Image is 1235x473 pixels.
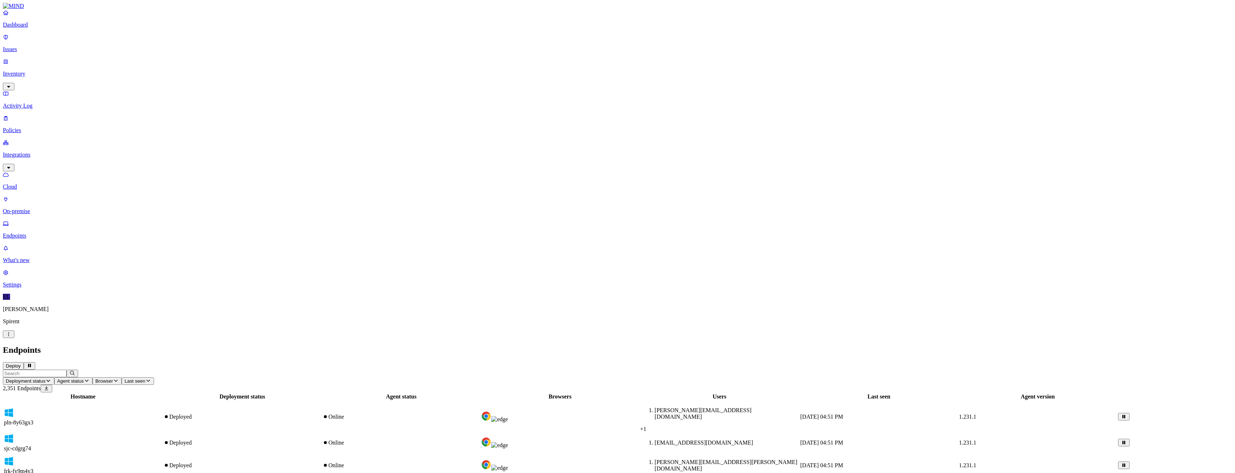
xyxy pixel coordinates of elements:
p: [PERSON_NAME] [3,306,1232,312]
img: chrome [481,411,491,421]
span: Last seen [125,378,145,384]
input: Search [3,370,67,377]
span: Deployed [169,462,192,468]
a: Settings [3,269,1232,288]
div: Online [322,414,480,420]
span: [DATE] 04:51 PM [800,440,843,446]
h2: Endpoints [3,345,1232,355]
div: Hostname [4,393,162,400]
span: [PERSON_NAME][EMAIL_ADDRESS][PERSON_NAME][DOMAIN_NAME] [655,459,797,472]
p: Settings [3,281,1232,288]
a: Endpoints [3,220,1232,239]
div: Agent version [959,393,1117,400]
a: Activity Log [3,90,1232,109]
span: sjc-cdgrg74 [4,445,31,451]
p: Integrations [3,152,1232,158]
p: Cloud [3,184,1232,190]
span: 2,351 Endpoints [3,385,41,391]
span: 1.231.1 [959,440,976,446]
div: Online [322,440,480,446]
img: edge [491,442,508,449]
span: 1.231.1 [959,414,976,420]
span: 1.231.1 [959,462,976,468]
p: Inventory [3,71,1232,77]
p: Issues [3,46,1232,53]
img: windows [4,456,14,467]
img: windows [4,408,14,418]
span: pln-8y63gx3 [4,419,33,425]
img: chrome [481,437,491,447]
a: Dashboard [3,9,1232,28]
p: On-premise [3,208,1232,215]
a: Integrations [3,139,1232,170]
div: Deployment status [163,393,321,400]
a: Inventory [3,58,1232,89]
div: Browsers [481,393,639,400]
div: Agent status [322,393,480,400]
span: Deployed [169,440,192,446]
span: Agent status [57,378,84,384]
img: edge [491,465,508,471]
a: Policies [3,115,1232,134]
button: Deploy [3,362,24,370]
span: [DATE] 04:51 PM [800,414,843,420]
span: Deployment status [6,378,45,384]
span: [DATE] 04:51 PM [800,462,843,468]
p: Policies [3,127,1232,134]
a: What's new [3,245,1232,263]
img: windows [4,434,14,444]
span: + 1 [640,426,646,432]
p: Spirent [3,318,1232,325]
div: Online [322,462,480,469]
img: edge [491,416,508,423]
a: MIND [3,3,1232,9]
img: MIND [3,3,24,9]
span: Deployed [169,414,192,420]
a: Issues [3,34,1232,53]
p: Endpoints [3,233,1232,239]
a: Cloud [3,171,1232,190]
p: What's new [3,257,1232,263]
p: Dashboard [3,22,1232,28]
span: Browser [95,378,113,384]
span: EL [3,294,10,300]
a: On-premise [3,196,1232,215]
p: Activity Log [3,103,1232,109]
span: [PERSON_NAME][EMAIL_ADDRESS][DOMAIN_NAME] [655,407,751,420]
div: Users [640,393,799,400]
div: Last seen [800,393,958,400]
span: [EMAIL_ADDRESS][DOMAIN_NAME] [655,440,753,446]
img: chrome [481,460,491,470]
